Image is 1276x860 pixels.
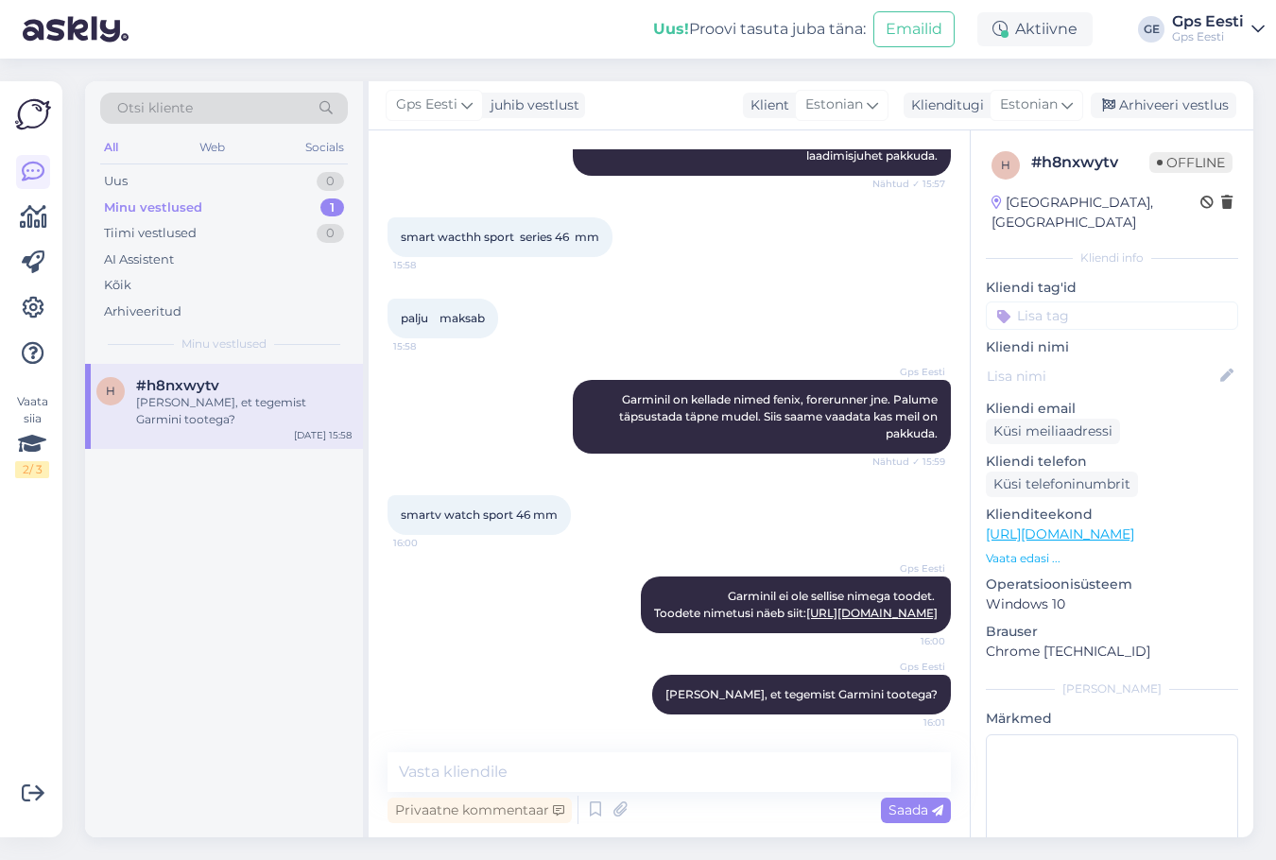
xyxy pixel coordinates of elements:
span: smart wacthh sport series 46 mm [401,230,599,244]
div: Kliendi info [986,249,1238,267]
p: Kliendi email [986,399,1238,419]
span: 16:01 [874,715,945,730]
div: Minu vestlused [104,198,202,217]
div: Klienditugi [904,95,984,115]
div: Gps Eesti [1172,14,1244,29]
span: Nähtud ✓ 15:57 [872,177,945,191]
p: Kliendi tag'id [986,278,1238,298]
p: Märkmed [986,709,1238,729]
div: GE [1138,16,1164,43]
p: Klienditeekond [986,505,1238,525]
p: Windows 10 [986,594,1238,614]
div: Kõik [104,276,131,295]
div: Aktiivne [977,12,1093,46]
span: 16:00 [393,536,464,550]
span: Saada [888,801,943,818]
div: 0 [317,172,344,191]
div: Web [196,135,229,160]
div: 0 [317,224,344,243]
p: Kliendi telefon [986,452,1238,472]
div: Uus [104,172,128,191]
div: [PERSON_NAME], et tegemist Garmini tootega? [136,394,352,428]
div: Klient [743,95,789,115]
span: Garminil ei ole sellise nimega toodet. Toodete nimetusi näeb siit: [654,589,938,620]
span: [PERSON_NAME], et tegemist Garmini tootega? [665,687,938,701]
p: Kliendi nimi [986,337,1238,357]
div: Arhiveeri vestlus [1091,93,1236,118]
span: Offline [1149,152,1233,173]
a: Gps EestiGps Eesti [1172,14,1265,44]
div: 1 [320,198,344,217]
span: Gps Eesti [874,365,945,379]
div: Gps Eesti [1172,29,1244,44]
b: Uus! [653,20,689,38]
div: All [100,135,122,160]
p: Operatsioonisüsteem [986,575,1238,594]
span: h [106,384,115,398]
span: 16:00 [874,634,945,648]
p: Chrome [TECHNICAL_ID] [986,642,1238,662]
span: smartv watch sport 46 mm [401,507,558,522]
div: [PERSON_NAME] [986,680,1238,697]
div: Proovi tasuta juba täna: [653,18,866,41]
span: #h8nxwytv [136,377,219,394]
div: 2 / 3 [15,461,49,478]
span: h [1001,158,1010,172]
div: Privaatne kommentaar [388,798,572,823]
span: Estonian [805,95,863,115]
p: Brauser [986,622,1238,642]
input: Lisa tag [986,301,1238,330]
a: [URL][DOMAIN_NAME] [986,525,1134,542]
div: Socials [302,135,348,160]
div: [GEOGRAPHIC_DATA], [GEOGRAPHIC_DATA] [991,193,1200,232]
div: Vaata siia [15,393,49,478]
input: Lisa nimi [987,366,1216,387]
span: Minu vestlused [181,335,267,353]
div: Küsi meiliaadressi [986,419,1120,444]
button: Emailid [873,11,955,47]
span: 15:58 [393,339,464,353]
p: Vaata edasi ... [986,550,1238,567]
div: Tiimi vestlused [104,224,197,243]
span: Gps Eesti [874,561,945,576]
div: Arhiveeritud [104,302,181,321]
span: Gps Eesti [874,660,945,674]
span: 15:58 [393,258,464,272]
span: Gps Eesti [396,95,457,115]
span: Otsi kliente [117,98,193,118]
span: palju maksab [401,311,485,325]
div: AI Assistent [104,250,174,269]
span: Nähtud ✓ 15:59 [872,455,945,469]
img: Askly Logo [15,96,51,132]
div: juhib vestlust [483,95,579,115]
div: # h8nxwytv [1031,151,1149,174]
div: [DATE] 15:58 [294,428,352,442]
a: [URL][DOMAIN_NAME] [806,606,938,620]
span: Estonian [1000,95,1058,115]
span: Garminil on kellade nimed fenix, forerunner jne. Palume täpsustada täpne mudel. Siis saame vaadat... [619,392,940,440]
div: Küsi telefoninumbrit [986,472,1138,497]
